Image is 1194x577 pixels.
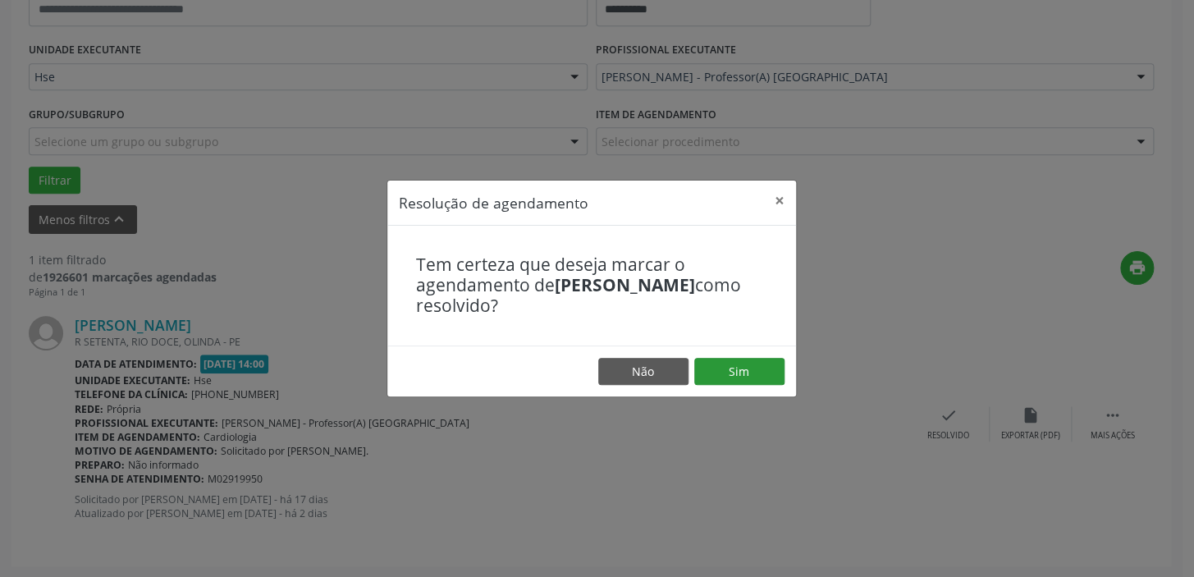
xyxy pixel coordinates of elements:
[416,254,767,317] h4: Tem certeza que deseja marcar o agendamento de como resolvido?
[598,358,688,386] button: Não
[399,192,588,213] h5: Resolução de agendamento
[694,358,785,386] button: Sim
[763,181,796,221] button: Close
[555,273,695,296] b: [PERSON_NAME]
